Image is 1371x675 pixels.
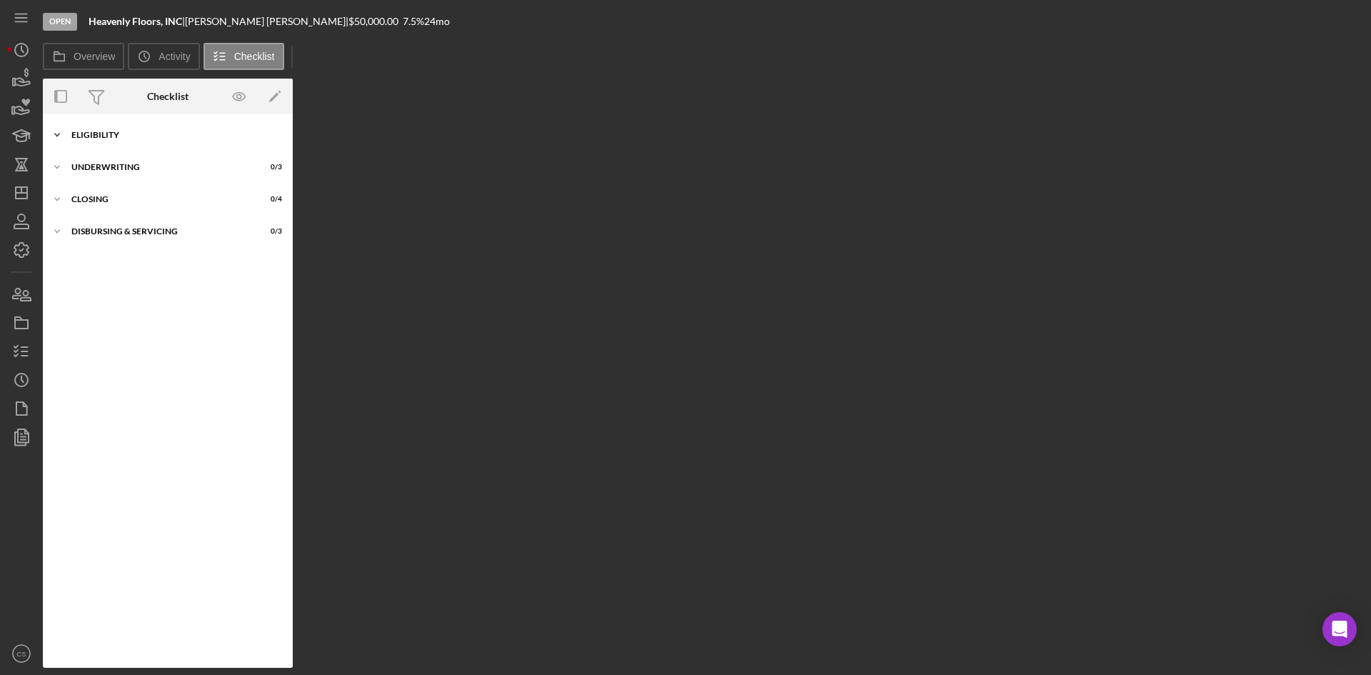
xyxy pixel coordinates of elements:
div: 24 mo [424,16,450,27]
button: Checklist [204,43,284,70]
div: Underwriting [71,163,246,171]
div: Disbursing & Servicing [71,227,246,236]
label: Activity [159,51,190,62]
div: Open [43,13,77,31]
div: Open Intercom Messenger [1322,612,1357,646]
b: Heavenly Floors, INC [89,15,182,27]
div: | [89,16,185,27]
label: Overview [74,51,115,62]
div: Eligibility [71,131,275,139]
text: CS [16,650,26,658]
div: 0 / 3 [256,163,282,171]
label: Checklist [234,51,275,62]
button: Activity [128,43,199,70]
div: Checklist [147,91,189,102]
div: 0 / 4 [256,195,282,204]
div: 0 / 3 [256,227,282,236]
div: Closing [71,195,246,204]
div: 7.5 % [403,16,424,27]
div: $50,000.00 [348,16,403,27]
button: Overview [43,43,124,70]
div: [PERSON_NAME] [PERSON_NAME] | [185,16,348,27]
button: CS [7,639,36,668]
